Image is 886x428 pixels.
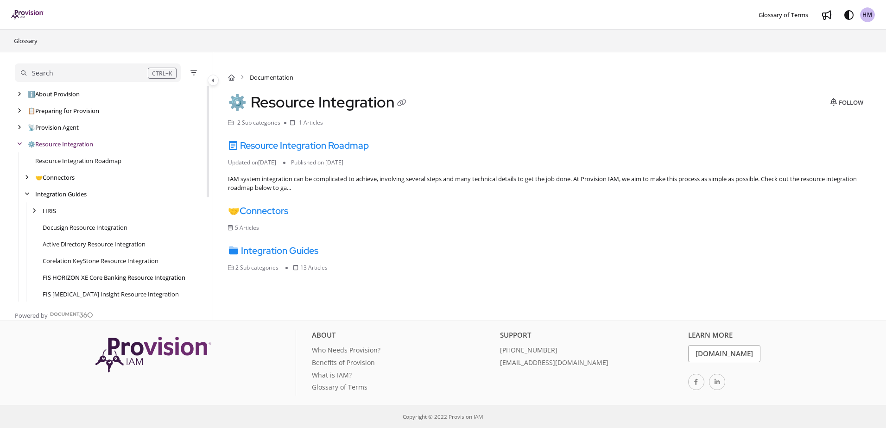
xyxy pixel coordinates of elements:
a: Benefits of Provision [312,358,493,370]
button: Search [15,63,181,82]
span: ⚙️ [228,92,247,112]
img: Provision IAM Onboarding Platform [95,337,211,372]
a: Resource Integration Roadmap [35,156,121,165]
span: 📡 [28,123,35,132]
div: arrow [15,123,24,132]
a: [EMAIL_ADDRESS][DOMAIN_NAME] [500,358,681,370]
div: About [312,330,493,345]
a: [PHONE_NUMBER] [500,345,681,358]
span: Glossary of Terms [759,11,808,19]
div: Support [500,330,681,345]
span: ⚙️ [28,140,35,148]
a: Active Directory Resource Integration [43,239,146,249]
li: Updated on [DATE] [228,158,283,167]
li: 13 Articles [285,264,335,272]
button: Copy link of Resource Integration [394,96,409,111]
a: What is IAM? [312,370,493,383]
a: Integration Guides [35,189,87,199]
a: Docusign Resource Integration [43,223,127,232]
a: Powered by Document360 - opens in a new tab [15,309,93,320]
a: Preparing for Provision [28,106,99,115]
a: Connectors [35,173,75,182]
div: IAM system integration can be complicated to achieve, involving several steps and many technical ... [228,175,871,193]
a: [DOMAIN_NAME] [688,345,760,362]
span: 🤝 [35,173,43,182]
button: Filter [188,67,199,78]
span: Powered by [15,311,48,320]
li: Published on [DATE] [283,158,350,167]
a: Resource Integration Roadmap [228,139,369,151]
a: Glossary [13,35,38,46]
a: FIS IBS Insight Resource Integration [43,290,179,299]
span: 📋 [28,107,35,115]
a: Resource Integration [28,139,93,149]
h1: Resource Integration [228,93,409,111]
div: arrow [15,90,24,99]
div: Search [32,68,53,78]
a: HRIS [43,206,56,215]
a: Corelation KeyStone Resource Integration [43,256,158,265]
div: arrow [15,107,24,115]
a: Whats new [819,7,834,22]
a: Project logo [11,10,44,20]
button: Category toggle [208,75,219,86]
span: Documentation [250,73,293,82]
a: 🤝Connectors [228,205,288,217]
div: Learn More [688,330,869,345]
a: About Provision [28,89,80,99]
img: Document360 [50,312,93,318]
div: arrow [22,173,32,182]
button: HM [860,7,875,22]
li: 5 Articles [228,224,266,232]
img: brand logo [11,10,44,20]
a: Provision Agent [28,123,79,132]
li: 1 Articles [284,119,323,127]
div: arrow [15,140,24,149]
a: Glossary of Terms [312,382,493,395]
button: Theme options [842,7,856,22]
a: Who Needs Provision? [312,345,493,358]
div: CTRL+K [148,68,177,79]
span: ℹ️ [28,90,35,98]
a: Home [228,73,235,82]
button: Follow [823,95,871,110]
li: 2 Sub categories [228,264,285,272]
span: HM [862,11,873,19]
span: 🤝 [228,205,240,217]
div: arrow [22,190,32,199]
a: FIS HORIZON XE Core Banking Resource Integration [43,273,185,282]
div: arrow [30,207,39,215]
li: 2 Sub categories [228,119,284,127]
a: Integration Guides [228,245,318,257]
